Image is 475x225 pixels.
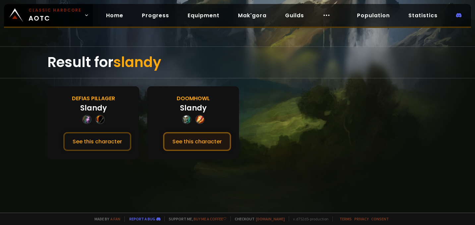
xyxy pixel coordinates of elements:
a: Buy me a coffee [194,216,226,221]
a: Progress [137,9,174,22]
a: Guilds [280,9,309,22]
div: Defias Pillager [72,94,115,103]
div: Doomhowl [177,94,210,103]
a: Privacy [354,216,369,221]
small: Classic Hardcore [29,7,82,13]
button: See this character [63,132,131,151]
span: AOTC [29,7,82,23]
a: Terms [339,216,352,221]
a: Population [352,9,395,22]
a: Home [101,9,129,22]
span: Checkout [230,216,285,221]
a: Mak'gora [233,9,272,22]
div: Result for [47,47,427,78]
span: Made by [90,216,120,221]
div: Slandy [80,103,107,113]
span: v. d752d5 - production [289,216,328,221]
a: Classic HardcoreAOTC [4,4,93,27]
a: [DOMAIN_NAME] [256,216,285,221]
a: Consent [371,216,389,221]
span: Support me, [164,216,226,221]
a: Report a bug [129,216,155,221]
span: slandy [113,52,161,72]
a: Equipment [182,9,225,22]
div: Slandy [180,103,207,113]
a: a fan [110,216,120,221]
button: See this character [163,132,231,151]
a: Statistics [403,9,443,22]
